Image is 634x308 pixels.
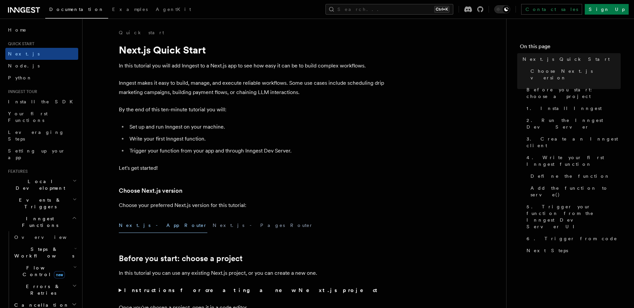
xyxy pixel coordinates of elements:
[434,6,449,13] kbd: Ctrl+K
[5,197,73,210] span: Events & Triggers
[530,68,621,81] span: Choose Next.js version
[527,203,621,230] span: 5. Trigger your function from the Inngest Dev Server UI
[5,175,78,194] button: Local Development
[528,65,621,84] a: Choose Next.js version
[8,148,65,160] span: Setting up your app
[527,154,621,167] span: 4. Write your first Inngest function
[108,2,152,18] a: Examples
[5,108,78,126] a: Your first Functions
[8,27,27,33] span: Home
[524,84,621,102] a: Before you start: choose a project
[12,246,74,259] span: Steps & Workflows
[5,72,78,84] a: Python
[523,56,610,62] span: Next.js Quick Start
[8,75,32,80] span: Python
[127,134,385,144] li: Write your first Inngest function.
[119,218,207,233] button: Next.js - App Router
[12,262,78,280] button: Flow Controlnew
[12,283,72,296] span: Errors & Retries
[119,254,243,263] a: Before you start: choose a project
[152,2,195,18] a: AgentKit
[494,5,510,13] button: Toggle dark mode
[524,233,621,245] a: 6. Trigger from code
[119,61,385,70] p: In this tutorial you will add Inngest to a Next.js app to see how easy it can be to build complex...
[527,136,621,149] span: 3. Create an Inngest client
[119,268,385,278] p: In this tutorial you can use any existing Next.js project, or you can create a new one.
[8,99,77,104] span: Install the SDK
[527,117,621,130] span: 2. Run the Inngest Dev Server
[524,152,621,170] a: 4. Write your first Inngest function
[14,235,83,240] span: Overview
[530,173,610,179] span: Define the function
[127,146,385,155] li: Trigger your function from your app and through Inngest Dev Server.
[521,4,582,15] a: Contact sales
[528,182,621,201] a: Add the function to serve()
[527,86,621,100] span: Before you start: choose a project
[528,170,621,182] a: Define the function
[119,44,385,56] h1: Next.js Quick Start
[119,163,385,173] p: Let's get started!
[119,105,385,114] p: By the end of this ten-minute tutorial you will:
[5,96,78,108] a: Install the SDK
[112,7,148,12] span: Examples
[12,231,78,243] a: Overview
[524,102,621,114] a: 1. Install Inngest
[8,130,64,142] span: Leveraging Steps
[54,271,65,278] span: new
[527,247,568,254] span: Next Steps
[5,145,78,163] a: Setting up your app
[527,235,617,242] span: 6. Trigger from code
[156,7,191,12] span: AgentKit
[8,51,40,56] span: Next.js
[325,4,453,15] button: Search...Ctrl+K
[524,133,621,152] a: 3. Create an Inngest client
[520,43,621,53] h4: On this page
[12,280,78,299] button: Errors & Retries
[119,201,385,210] p: Choose your preferred Next.js version for this tutorial:
[45,2,108,19] a: Documentation
[524,245,621,257] a: Next Steps
[127,122,385,132] li: Set up and run Inngest on your machine.
[524,201,621,233] a: 5. Trigger your function from the Inngest Dev Server UI
[49,7,104,12] span: Documentation
[5,194,78,213] button: Events & Triggers
[119,78,385,97] p: Inngest makes it easy to build, manage, and execute reliable workflows. Some use cases include sc...
[5,24,78,36] a: Home
[5,41,34,47] span: Quick start
[12,243,78,262] button: Steps & Workflows
[5,48,78,60] a: Next.js
[119,286,385,295] summary: Instructions for creating a new Next.js project
[5,178,73,191] span: Local Development
[119,186,182,195] a: Choose Next.js version
[119,29,164,36] a: Quick start
[5,126,78,145] a: Leveraging Steps
[124,287,380,293] strong: Instructions for creating a new Next.js project
[585,4,629,15] a: Sign Up
[12,264,73,278] span: Flow Control
[530,185,621,198] span: Add the function to serve()
[5,60,78,72] a: Node.js
[5,213,78,231] button: Inngest Functions
[8,63,40,68] span: Node.js
[5,215,72,229] span: Inngest Functions
[5,89,37,94] span: Inngest tour
[5,169,28,174] span: Features
[8,111,48,123] span: Your first Functions
[527,105,602,112] span: 1. Install Inngest
[520,53,621,65] a: Next.js Quick Start
[213,218,313,233] button: Next.js - Pages Router
[524,114,621,133] a: 2. Run the Inngest Dev Server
